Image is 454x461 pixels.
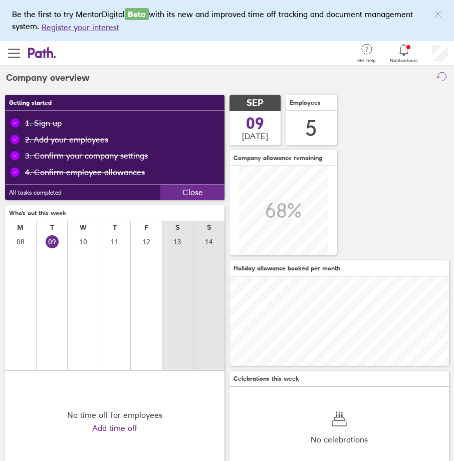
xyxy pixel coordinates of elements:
span: No celebrations [311,435,368,444]
a: Add time off [92,423,137,432]
span: Celebrations this week [234,375,299,382]
button: Register your interest [42,21,119,33]
div: S [175,223,180,231]
span: Company allowance remaining [234,155,322,162]
span: Who's out this week [9,210,66,217]
span: Notifications [390,58,418,64]
span: [DATE] [242,131,268,140]
span: Holiday allowance booked per month [234,265,340,272]
div: S [207,223,211,231]
div: F [144,223,148,231]
div: W [80,223,87,231]
a: 2. Add your employees [25,135,108,144]
span: Get help [357,58,376,64]
h3: Getting started [5,95,224,111]
a: 4. Confirm employee allowances [25,168,145,177]
a: 3. Confirm your company settings [25,151,148,160]
div: No time off for employees [67,410,162,419]
div: Be the first to try MentorDigital with its new and improved time off tracking and document manage... [12,8,442,33]
div: 1. Sign up [25,118,62,127]
span: 09 [246,115,264,131]
span: Close [182,188,203,197]
h2: Company overview [6,66,90,90]
button: Close [160,185,224,200]
div: T [113,223,117,231]
span: Beta [125,8,149,20]
div: M [17,223,24,231]
div: 5 [305,115,317,141]
span: Employees [290,99,321,106]
div: All tasks completed [5,189,160,196]
div: T [50,223,54,231]
span: SEP [247,98,264,108]
a: Notifications [390,43,418,64]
